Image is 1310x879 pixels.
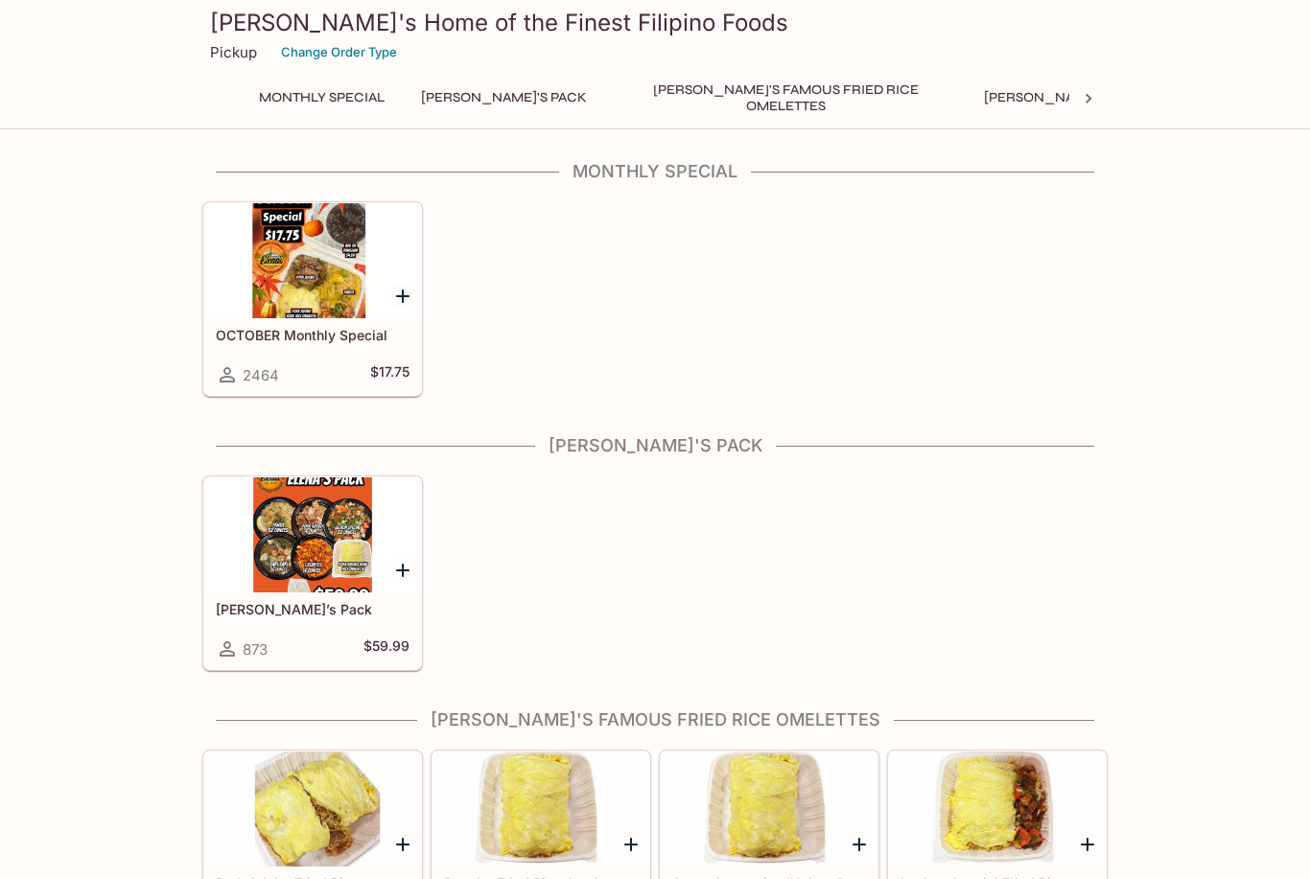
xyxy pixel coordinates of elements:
[216,601,409,617] h5: [PERSON_NAME]’s Pack
[210,43,257,61] p: Pickup
[390,832,414,856] button: Add Pork Adobo Fried Rice Omelette
[243,366,279,384] span: 2464
[433,752,649,867] div: Regular Fried Rice Omelette
[272,37,406,67] button: Change Order Type
[204,203,421,318] div: OCTOBER Monthly Special
[410,84,597,111] button: [PERSON_NAME]'s Pack
[216,327,409,343] h5: OCTOBER Monthly Special
[243,640,268,659] span: 873
[203,476,422,670] a: [PERSON_NAME]’s Pack873$59.99
[202,161,1108,182] h4: Monthly Special
[210,8,1100,37] h3: [PERSON_NAME]'s Home of the Finest Filipino Foods
[390,558,414,582] button: Add Elena’s Pack
[847,832,871,856] button: Add Sweet Longanisa “Odeng” Omelette
[390,284,414,308] button: Add OCTOBER Monthly Special
[248,84,395,111] button: Monthly Special
[204,477,421,592] div: Elena’s Pack
[1075,832,1099,856] button: Add Lechon Special Fried Rice Omelette
[370,363,409,386] h5: $17.75
[202,709,1108,730] h4: [PERSON_NAME]'s Famous Fried Rice Omelettes
[363,637,409,660] h5: $59.99
[203,202,422,396] a: OCTOBER Monthly Special2464$17.75
[889,752,1106,867] div: Lechon Special Fried Rice Omelette
[973,84,1218,111] button: [PERSON_NAME]'s Mixed Plates
[202,435,1108,456] h4: [PERSON_NAME]'s Pack
[619,832,643,856] button: Add Regular Fried Rice Omelette
[204,752,421,867] div: Pork Adobo Fried Rice Omelette
[661,752,877,867] div: Sweet Longanisa “Odeng” Omelette
[613,84,958,111] button: [PERSON_NAME]'s Famous Fried Rice Omelettes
